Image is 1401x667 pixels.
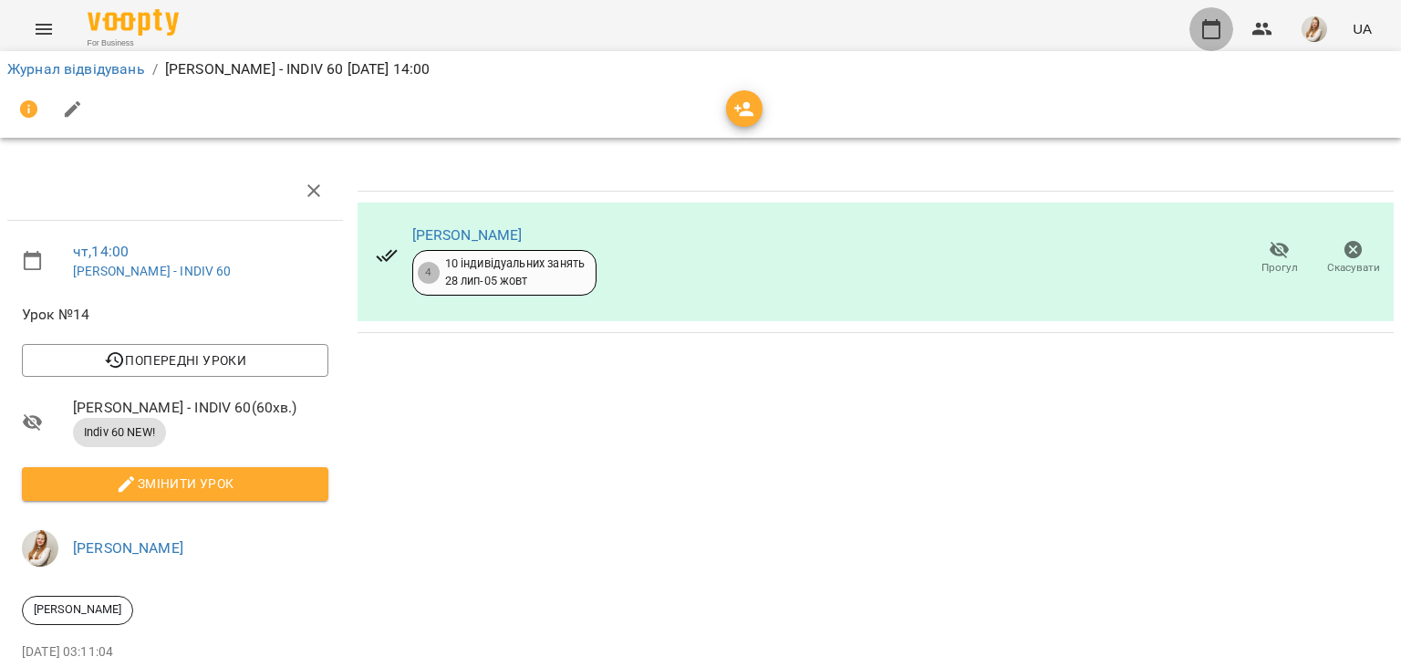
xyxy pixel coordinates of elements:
a: чт , 14:00 [73,243,129,260]
li: / [152,58,158,80]
div: [PERSON_NAME] [22,596,133,625]
span: Попередні уроки [36,349,314,371]
a: [PERSON_NAME] [412,226,523,244]
a: [PERSON_NAME] [73,539,183,557]
span: Скасувати [1327,260,1380,276]
span: Змінити урок [36,473,314,495]
span: Indiv 60 NEW! [73,424,166,441]
button: Menu [22,7,66,51]
img: Voopty Logo [88,9,179,36]
img: db46d55e6fdf8c79d257263fe8ff9f52.jpeg [1302,16,1327,42]
img: db46d55e6fdf8c79d257263fe8ff9f52.jpeg [22,530,58,567]
button: UA [1345,12,1379,46]
span: [PERSON_NAME] [23,601,132,618]
button: Скасувати [1316,233,1390,284]
button: Прогул [1242,233,1316,284]
a: [PERSON_NAME] - INDIV 60 [73,264,232,278]
span: Урок №14 [22,304,328,326]
div: 4 [418,262,440,284]
span: For Business [88,37,179,49]
a: Журнал відвідувань [7,60,145,78]
p: [PERSON_NAME] - INDIV 60 [DATE] 14:00 [165,58,430,80]
p: [DATE] 03:11:04 [22,643,328,662]
nav: breadcrumb [7,58,1394,80]
div: 10 індивідуальних занять 28 лип - 05 жовт [445,255,586,289]
button: Змінити урок [22,467,328,500]
button: Попередні уроки [22,344,328,377]
span: UA [1353,19,1372,38]
span: [PERSON_NAME] - INDIV 60 ( 60 хв. ) [73,397,328,419]
span: Прогул [1261,260,1298,276]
